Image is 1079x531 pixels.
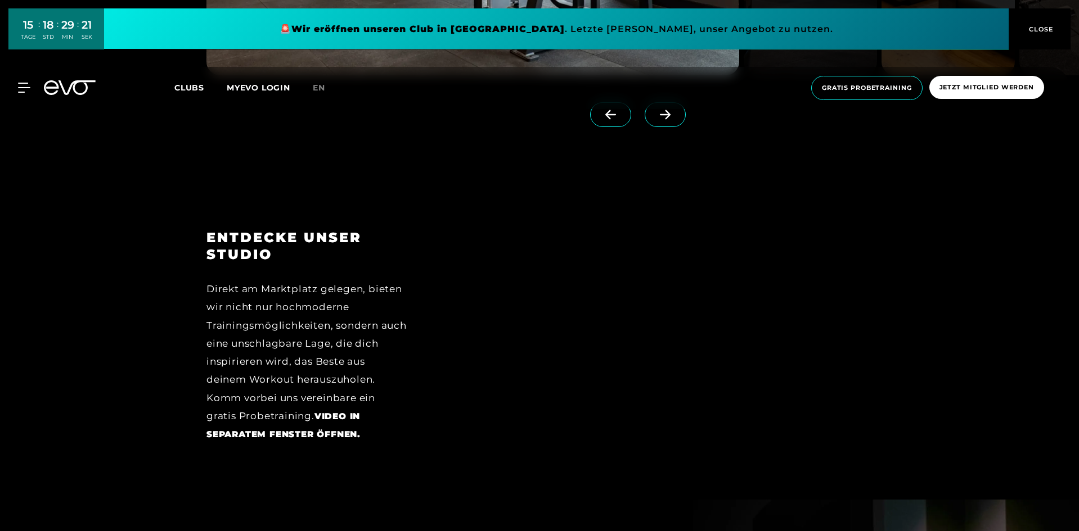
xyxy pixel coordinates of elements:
div: 21 [82,17,92,33]
div: SEK [82,33,92,41]
div: : [77,18,79,48]
span: Gratis Probetraining [822,83,912,93]
div: STD [43,33,54,41]
span: Jetzt Mitglied werden [939,83,1034,92]
div: 29 [61,17,74,33]
div: : [38,18,40,48]
a: en [313,81,339,94]
span: en [313,83,325,93]
a: Gratis Probetraining [808,76,926,100]
div: : [57,18,59,48]
a: Clubs [174,82,227,93]
span: Clubs [174,83,204,93]
a: MYEVO LOGIN [227,83,290,93]
a: Jetzt Mitglied werden [926,76,1047,100]
div: Direkt am Marktplatz gelegen, bieten wir nicht nur hochmoderne Trainingsmöglichkeiten, sondern au... [206,280,407,443]
div: TAGE [21,33,35,41]
button: CLOSE [1009,8,1071,49]
h3: ENTDECKE UNSER STUDIO [206,229,407,263]
span: CLOSE [1026,24,1054,34]
div: 18 [43,17,54,33]
div: MIN [61,33,74,41]
div: 15 [21,17,35,33]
